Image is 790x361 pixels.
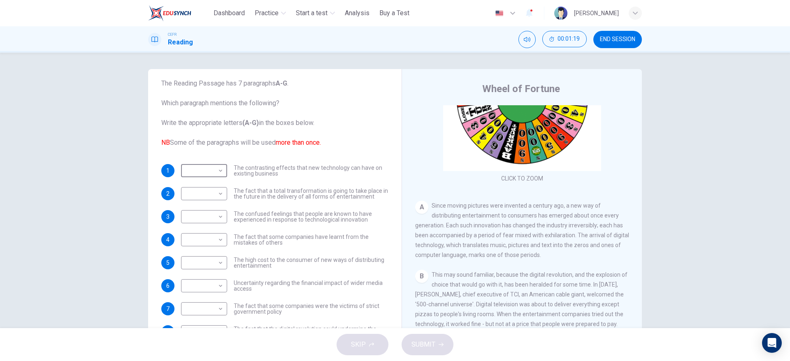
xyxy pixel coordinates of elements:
[762,333,782,353] div: Open Intercom Messenger
[234,280,388,292] span: Uncertainty regarding the financial impact of wider media access
[234,326,388,338] span: The fact that the digital revolution could undermine the giant entertainment companies
[376,6,413,21] button: Buy a Test
[161,139,170,146] font: NB
[148,5,191,21] img: ELTC logo
[161,79,388,148] span: The Reading Passage has 7 paragraphs . Which paragraph mentions the following? Write the appropri...
[166,214,170,220] span: 3
[415,271,627,327] span: This may sound familiar, because the digital revolution, and the explosion of choice that would g...
[166,260,170,266] span: 5
[234,234,388,245] span: The fact that some companies have learnt from the mistakes of others
[234,165,388,176] span: The contrasting effects that new technology can have on existing business
[593,31,642,48] button: END SESSION
[148,5,210,21] a: ELTC logo
[168,32,177,37] span: CEFR
[166,191,170,197] span: 2
[482,82,560,95] h4: Wheel of Fortune
[345,8,369,18] span: Analysis
[166,306,170,312] span: 7
[210,6,248,21] button: Dashboard
[234,211,388,222] span: The confused feelings that people are known to have experienced in response to technological inno...
[415,201,428,214] div: A
[415,270,428,283] div: B
[554,7,567,20] img: Profile picture
[542,31,587,47] button: 00:01:19
[234,188,388,199] span: The fact that a total transformation is going to take place in the future in the delivery of all ...
[542,31,587,48] div: Hide
[342,6,373,21] button: Analysis
[234,257,388,268] span: The high cost to the consumer of new ways of distributing entertainment
[276,79,287,87] b: A-G
[234,303,388,315] span: The fact that some companies were the victims of strict government policy
[166,283,170,289] span: 6
[255,8,279,18] span: Practice
[293,6,338,21] button: Start a test
[166,168,170,174] span: 1
[518,31,536,48] div: Mute
[242,119,259,127] b: (A-G)
[558,36,580,42] span: 00:01:19
[166,237,170,243] span: 4
[574,8,619,18] div: [PERSON_NAME]
[296,8,328,18] span: Start a test
[379,8,409,18] span: Buy a Test
[214,8,245,18] span: Dashboard
[168,37,193,47] h1: Reading
[415,202,629,258] span: Since moving pictures were invented a century ago, a new way of distributing entertainment to con...
[600,36,635,43] span: END SESSION
[251,6,289,21] button: Practice
[494,10,504,16] img: en
[276,139,321,146] font: more than once.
